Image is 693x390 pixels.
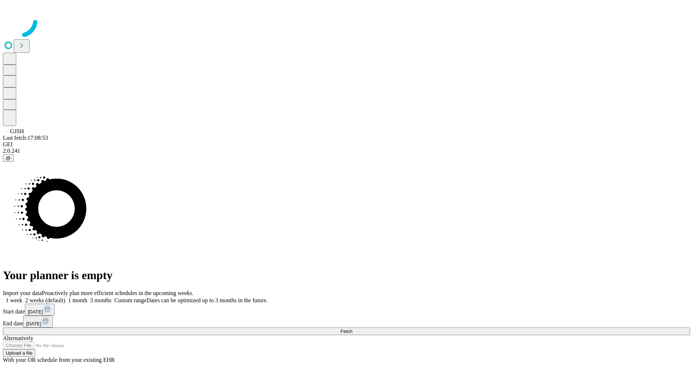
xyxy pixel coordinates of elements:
[25,297,65,303] span: 2 weeks (default)
[10,128,24,134] span: GJSH
[90,297,112,303] span: 3 months
[114,297,147,303] span: Custom range
[3,357,115,363] span: With your OR schedule from your existing EHR
[6,297,22,303] span: 1 week
[28,309,43,315] span: [DATE]
[3,349,35,357] button: Upload a file
[147,297,267,303] span: Dates can be optimized up to 3 months in the future.
[3,135,48,141] span: Last fetch: 17:08:53
[42,290,193,296] span: Proactively plan more efficient schedules in the upcoming weeks.
[25,304,55,316] button: [DATE]
[3,141,690,148] div: GEI
[3,269,690,282] h1: Your planner is empty
[3,316,690,328] div: End date
[3,148,690,154] div: 2.0.241
[23,316,53,328] button: [DATE]
[3,304,690,316] div: Start date
[3,335,33,341] span: Alternatively
[340,329,352,334] span: Fetch
[3,154,14,162] button: @
[3,290,42,296] span: Import your data
[3,328,690,335] button: Fetch
[68,297,87,303] span: 1 month
[6,155,11,161] span: @
[26,321,41,326] span: [DATE]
